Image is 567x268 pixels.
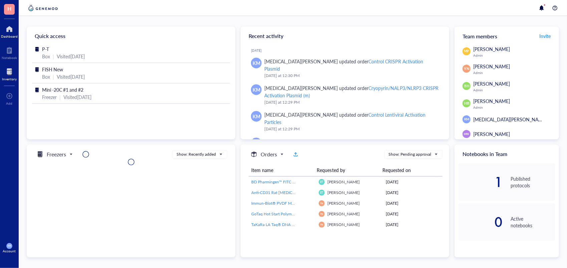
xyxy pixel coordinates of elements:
span: KM [464,117,469,122]
span: BT [320,180,323,184]
div: Visited [DATE] [57,73,85,80]
div: [DATE] [386,179,440,185]
div: Visited [DATE] [63,93,91,101]
span: [PERSON_NAME] [327,190,360,195]
span: YN [320,213,323,216]
a: GoTaq Hot Start Polymerase [251,211,313,217]
a: Immun-Blot® PVDF Membrane, Roll, 26 cm x 3.3 m, 1620177 [251,200,313,206]
span: YN [464,66,469,72]
span: Invite [539,33,551,39]
span: FISH New [42,66,63,73]
span: H [7,4,11,13]
div: [DATE] [251,48,444,52]
div: 0 [459,217,503,227]
div: [MEDICAL_DATA][PERSON_NAME] updated order [264,58,439,72]
span: [PERSON_NAME] [327,222,360,227]
th: Requested on [380,164,438,176]
div: [DATE] [386,222,440,228]
a: Dashboard [1,24,18,38]
div: | [53,53,54,60]
div: [MEDICAL_DATA][PERSON_NAME] updated order [264,111,439,126]
div: Notebook [2,56,17,60]
a: KM[MEDICAL_DATA][PERSON_NAME] updated orderControl CRISPR Activation Plasmid[DATE] at 12:30 PM [246,55,444,82]
th: Requested by [314,164,380,176]
img: genemod-logo [27,4,59,12]
span: [PERSON_NAME] [473,80,510,87]
div: Recent activity [241,27,449,45]
div: Active notebooks [511,215,555,229]
div: [DATE] [386,190,440,196]
th: Item name [249,164,314,176]
div: Quick access [27,27,235,45]
div: Published protocols [511,175,555,189]
div: 1 [459,177,503,187]
div: [MEDICAL_DATA][PERSON_NAME] updated order [264,84,439,99]
span: MW [464,132,469,136]
a: Anti-CD31 Rat [MEDICAL_DATA] (FITC ([MEDICAL_DATA] Isothiocyanate)) [clone: 390], Size=500 μg [251,190,313,196]
span: KM [253,113,260,120]
a: KM[MEDICAL_DATA][PERSON_NAME] updated orderControl Lentiviral Activation Particles[DATE] at 12:29 PM [246,108,444,135]
span: [PERSON_NAME] [473,63,510,70]
h5: Freezers [47,150,66,158]
span: [PERSON_NAME] [473,98,510,104]
span: [PERSON_NAME] [473,131,510,137]
span: KM [8,245,11,247]
div: Add [6,101,13,105]
div: Show: Pending approval [388,151,431,157]
span: BD Pharmingen™ FITC Rat Anti-Mouse CD90.2 [251,179,335,185]
div: Box [42,53,50,60]
span: Immun-Blot® PVDF Membrane, Roll, 26 cm x 3.3 m, 1620177 [251,200,361,206]
span: KM [253,59,260,67]
span: [MEDICAL_DATA][PERSON_NAME] [473,116,547,123]
div: Account [3,249,16,253]
a: BD Pharmingen™ FITC Rat Anti-Mouse CD90.2 [251,179,313,185]
span: Anti-CD31 Rat [MEDICAL_DATA] (FITC ([MEDICAL_DATA] Isothiocyanate)) [clone: 390], Size=500 μg [251,190,430,195]
div: | [53,73,54,80]
div: | [59,93,61,101]
button: Invite [539,31,551,41]
span: YN [320,202,323,205]
a: Inventory [2,66,17,81]
div: [DATE] [386,211,440,217]
span: [PERSON_NAME] [327,179,360,185]
span: YN [320,223,323,226]
span: [PERSON_NAME] [327,211,360,217]
div: Show: Recently added [177,151,216,157]
div: Notebooks in Team [455,145,559,163]
span: HB [464,101,469,106]
a: TaKaRa LA Taq® DNA Polymerase (Mg2+ plus buffer) - 250 Units [251,222,313,228]
div: [DATE] at 12:29 PM [264,99,439,106]
span: TaKaRa LA Taq® DNA Polymerase (Mg2+ plus buffer) - 250 Units [251,222,366,227]
div: Admin [473,105,555,109]
div: [DATE] [386,200,440,206]
div: Visited [DATE] [57,53,85,60]
h5: Orders [261,150,277,158]
div: [DATE] at 12:29 PM [264,126,439,132]
a: KM[MEDICAL_DATA][PERSON_NAME] updated orderCryopyrin/NALP3/NLRP3 CRISPR Activation Plasmid (m)[DA... [246,82,444,108]
div: Box [42,73,50,80]
div: Admin [473,53,555,57]
span: P-T [42,46,49,52]
span: GoTaq Hot Start Polymerase [251,211,301,217]
div: Team members [455,27,559,45]
div: [DATE] at 12:30 PM [264,72,439,79]
div: Inventory [2,77,17,81]
span: [PERSON_NAME] [327,200,360,206]
div: Admin [473,88,555,92]
div: Admin [473,71,555,75]
span: MP [464,49,469,54]
div: Freezer [42,93,57,101]
span: BH [464,83,469,89]
div: Dashboard [1,34,18,38]
span: [PERSON_NAME] [473,46,510,52]
span: KM [253,86,260,93]
span: BT [320,191,323,194]
a: Notebook [2,45,17,60]
span: Mini -20C #1 and #2 [42,86,83,93]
